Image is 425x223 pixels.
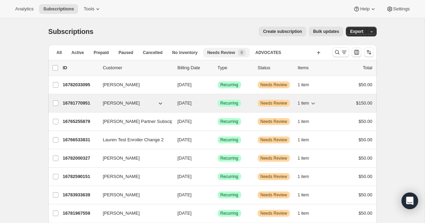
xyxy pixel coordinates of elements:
span: Subscriptions [43,6,74,12]
span: Active [72,50,84,55]
span: [DATE] [178,100,192,106]
div: 16781967559[PERSON_NAME][DATE]SuccessRecurringWarningNeeds Review1 item$50.00 [63,208,372,218]
span: $50.00 [359,82,372,87]
p: ID [63,64,97,71]
span: $50.00 [359,119,372,124]
span: [DATE] [178,137,192,142]
span: Paused [119,50,133,55]
span: $50.00 [359,137,372,142]
button: Analytics [11,4,38,14]
button: [PERSON_NAME] [99,189,168,200]
span: $50.00 [359,155,372,161]
p: 16783933639 [63,191,97,198]
p: 16766533831 [63,136,97,143]
button: 1 item [298,80,317,90]
span: 1 item [298,192,309,198]
div: Type [218,64,252,71]
button: [PERSON_NAME] Partner Subsciption Test [99,116,168,127]
button: [PERSON_NAME] [99,171,168,182]
span: Help [360,6,369,12]
span: 1 item [298,174,309,179]
p: 16781770951 [63,100,97,107]
span: 1 item [298,100,309,106]
button: 1 item [298,135,317,145]
span: Needs Review [261,155,287,161]
span: [PERSON_NAME] [103,191,140,198]
span: [DATE] [178,174,192,179]
span: 1 item [298,211,309,216]
span: Export [350,29,363,34]
span: 8 [240,50,243,55]
div: 16782000327[PERSON_NAME][DATE]SuccessRecurringWarningNeeds Review1 item$50.00 [63,153,372,163]
span: All [57,50,62,55]
button: 1 item [298,208,317,218]
span: Subscriptions [48,28,94,35]
span: [DATE] [178,119,192,124]
span: Recurring [220,82,238,88]
span: Recurring [220,174,238,179]
div: 16765255879[PERSON_NAME] Partner Subsciption Test[DATE]SuccessRecurringWarningNeeds Review1 item$... [63,117,372,126]
div: 16783933639[PERSON_NAME][DATE]SuccessRecurringWarningNeeds Review1 item$50.00 [63,190,372,200]
span: Settings [393,6,410,12]
div: Open Intercom Messenger [402,193,418,209]
span: [DATE] [178,192,192,197]
span: Recurring [220,100,238,106]
p: Status [258,64,292,71]
span: Cancelled [143,50,163,55]
button: Create new view [313,48,324,57]
div: 16781770951[PERSON_NAME][DATE]SuccessRecurringWarningNeeds Review1 item$150.00 [63,98,372,108]
button: 1 item [298,172,317,181]
button: 1 item [298,153,317,163]
button: Subscriptions [39,4,78,14]
span: Tools [84,6,94,12]
span: [PERSON_NAME] [103,173,140,180]
button: [PERSON_NAME] [99,208,168,219]
div: 16766533831Lauren Test Enroller Change 2[DATE]SuccessRecurringWarningNeeds Review1 item$50.00 [63,135,372,145]
button: [PERSON_NAME] [99,153,168,164]
span: [DATE] [178,155,192,161]
span: [DATE] [178,211,192,216]
span: Needs Review [261,82,287,88]
span: $50.00 [359,192,372,197]
span: $50.00 [359,211,372,216]
span: [PERSON_NAME] [103,155,140,162]
p: 16765255879 [63,118,97,125]
span: [PERSON_NAME] [103,81,140,88]
button: [PERSON_NAME] [99,79,168,90]
span: $150.00 [356,100,372,106]
button: Create subscription [259,27,306,36]
p: 16782590151 [63,173,97,180]
span: 1 item [298,155,309,161]
button: 1 item [298,117,317,126]
button: [PERSON_NAME] [99,98,168,109]
span: [PERSON_NAME] [103,210,140,217]
span: Prepaid [94,50,109,55]
p: 16781967559 [63,210,97,217]
span: Needs Review [261,119,287,124]
p: Customer [103,64,172,71]
button: 1 item [298,190,317,200]
p: 16782000327 [63,155,97,162]
span: Recurring [220,119,238,124]
span: 1 item [298,119,309,124]
span: Needs Review [261,174,287,179]
p: 16782033095 [63,81,97,88]
span: 1 item [298,82,309,88]
div: 16782590151[PERSON_NAME][DATE]SuccessRecurringWarningNeeds Review1 item$50.00 [63,172,372,181]
span: $50.00 [359,174,372,179]
button: Bulk updates [309,27,343,36]
button: Help [349,4,380,14]
p: Total [363,64,372,71]
div: Items [298,64,332,71]
span: [DATE] [178,82,192,87]
div: 16782033095[PERSON_NAME][DATE]SuccessRecurringWarningNeeds Review1 item$50.00 [63,80,372,90]
span: 1 item [298,137,309,143]
button: Settings [382,4,414,14]
span: Needs Review [207,50,235,55]
button: Search and filter results [332,47,349,57]
div: IDCustomerBilling DateTypeStatusItemsTotal [63,64,372,71]
span: No inventory [172,50,197,55]
span: Recurring [220,137,238,143]
span: Create subscription [263,29,302,34]
span: Needs Review [261,211,287,216]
